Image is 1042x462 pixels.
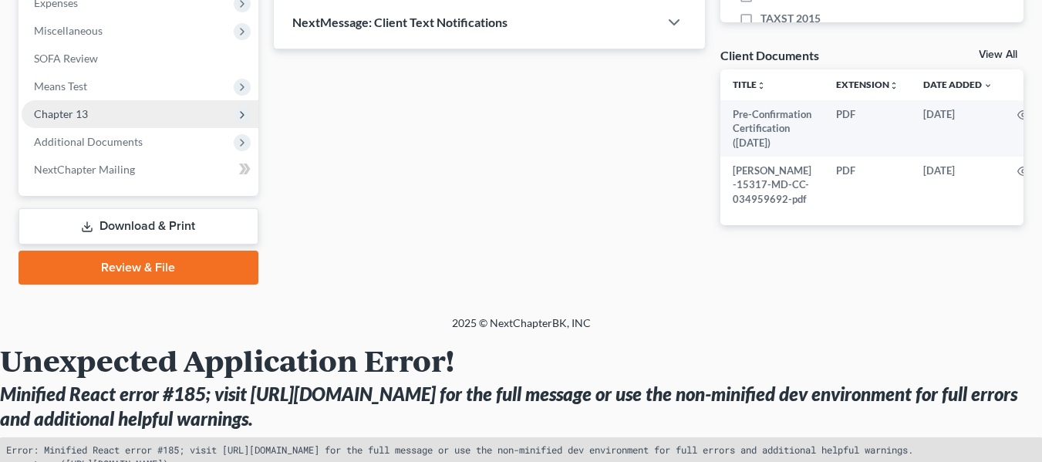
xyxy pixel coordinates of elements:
[911,100,1005,157] td: [DATE]
[824,157,911,213] td: PDF
[911,157,1005,213] td: [DATE]
[292,15,508,29] span: NextMessage: Client Text Notifications
[757,81,766,90] i: unfold_more
[889,81,899,90] i: unfold_more
[22,45,258,73] a: SOFA Review
[720,47,819,63] div: Client Documents
[720,100,824,157] td: Pre-Confirmation Certification ([DATE])
[82,315,961,343] div: 2025 © NextChapterBK, INC
[720,157,824,213] td: [PERSON_NAME] -15317-MD-CC-034959692-pdf
[983,81,993,90] i: expand_more
[34,79,87,93] span: Means Test
[19,251,258,285] a: Review & File
[34,107,88,120] span: Chapter 13
[19,208,258,244] a: Download & Print
[733,79,766,90] a: Titleunfold_more
[979,49,1017,60] a: View All
[34,24,103,37] span: Miscellaneous
[923,79,993,90] a: Date Added expand_more
[34,52,98,65] span: SOFA Review
[760,11,821,26] span: TAXST 2015
[34,163,135,176] span: NextChapter Mailing
[824,100,911,157] td: PDF
[836,79,899,90] a: Extensionunfold_more
[22,156,258,184] a: NextChapter Mailing
[34,135,143,148] span: Additional Documents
